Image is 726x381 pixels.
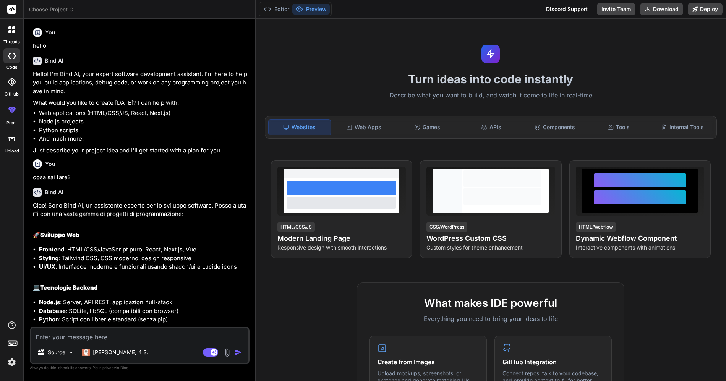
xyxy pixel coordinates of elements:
p: Source [48,349,65,356]
li: : Server, API REST, applicazioni full-stack [39,298,248,307]
p: Interactive components with animations [576,244,704,251]
p: hello [33,42,248,50]
p: Responsive design with smooth interactions [277,244,406,251]
h2: What makes IDE powerful [369,295,612,311]
div: Web Apps [332,119,395,135]
p: Describe what you want to build, and watch it come to life in real-time [260,91,721,101]
div: Components [524,119,586,135]
h4: Create from Images [378,357,479,366]
img: Claude 4 Sonnet [82,349,90,356]
label: prem [6,120,17,126]
div: Tools [587,119,650,135]
label: threads [3,39,20,45]
h4: Dynamic Webflow Component [576,233,704,244]
button: Deploy [688,3,723,15]
li: : Script con librerie standard (senza pip) [39,315,248,324]
li: : Interfacce moderne e funzionali usando shadcn/ui e Lucide icons [39,263,248,271]
h6: Bind AI [45,57,63,65]
li: And much more! [39,135,248,143]
h4: WordPress Custom CSS [426,233,555,244]
p: Hello! I'm Bind AI, your expert software development assistant. I'm here to help you build applic... [33,70,248,96]
button: Preview [292,4,330,15]
p: Always double-check its answers. Your in Bind [30,364,250,371]
strong: Node.js [39,298,60,306]
div: Discord Support [541,3,592,15]
h6: You [45,160,55,168]
strong: Python [39,316,59,323]
div: Websites [268,119,331,135]
p: Everything you need to bring your ideas to life [369,314,612,323]
label: GitHub [5,91,19,97]
div: HTML/CSS/JS [277,222,315,232]
h6: Bind AI [45,188,63,196]
h4: Modern Landing Page [277,233,406,244]
li: : Tailwind CSS, CSS moderno, design responsive [39,254,248,263]
strong: Tecnologie Backend [40,284,98,291]
strong: Frontend [39,246,64,253]
img: icon [235,349,242,356]
button: Download [640,3,683,15]
span: privacy [102,365,116,370]
label: Upload [5,148,19,154]
h1: Turn ideas into code instantly [260,72,721,86]
h2: 🚀 [33,231,248,240]
p: [PERSON_NAME] 4 S.. [93,349,150,356]
div: Internal Tools [651,119,713,135]
button: Invite Team [597,3,635,15]
p: Just describe your project idea and I'll get started with a plan for you. [33,146,248,155]
button: Editor [261,4,292,15]
div: Games [396,119,459,135]
label: code [6,64,17,71]
div: APIs [460,119,522,135]
li: Web applications (HTML/CSS/JS, React, Next.js) [39,109,248,118]
p: cosa sai fare? [33,173,248,182]
img: settings [5,356,18,369]
p: Ciao! Sono Bind AI, un assistente esperto per lo sviluppo software. Posso aiutarti con una vasta ... [33,201,248,219]
li: Node.js projects [39,117,248,126]
li: : HTML/CSS/JavaScript puro, React, Next.js, Vue [39,245,248,254]
img: attachment [223,348,232,357]
img: Pick Models [68,349,74,356]
h4: GitHub Integration [502,357,604,366]
strong: Database [39,307,66,315]
p: What would you like to create [DATE]? I can help with: [33,99,248,107]
strong: Styling [39,255,58,262]
div: CSS/WordPress [426,222,467,232]
h6: You [45,29,55,36]
strong: Sviluppo Web [40,231,79,238]
strong: UI/UX [39,263,55,270]
div: HTML/Webflow [576,222,616,232]
p: Custom styles for theme enhancement [426,244,555,251]
span: Choose Project [29,6,75,13]
h2: 💻 [33,284,248,292]
li: Python scripts [39,126,248,135]
li: : SQLite, libSQL (compatibili con browser) [39,307,248,316]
